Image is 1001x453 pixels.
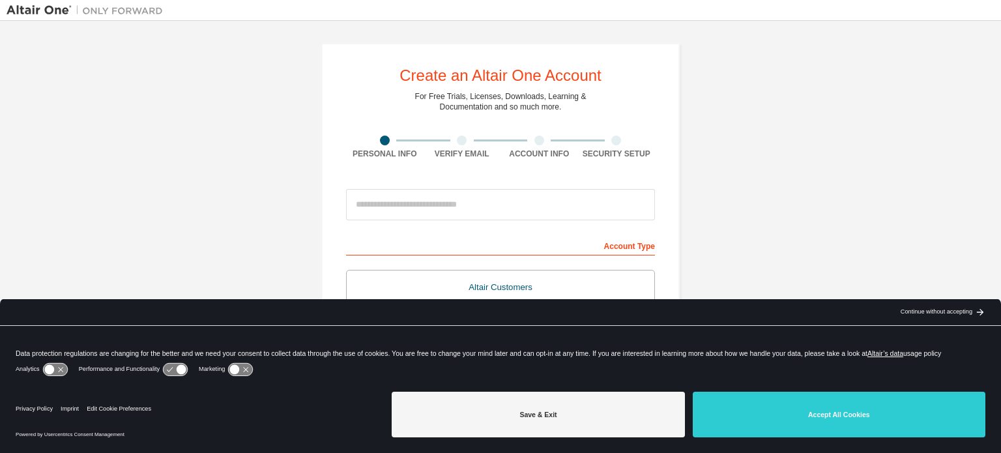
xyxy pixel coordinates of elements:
div: Account Type [346,235,655,256]
div: For Free Trials, Licenses, Downloads, Learning & Documentation and so much more. [415,91,587,112]
div: Security Setup [578,149,656,159]
img: Altair One [7,4,169,17]
div: Account Info [500,149,578,159]
div: Altair Customers [355,278,646,297]
div: Create an Altair One Account [399,68,602,83]
div: Personal Info [346,149,424,159]
div: Verify Email [424,149,501,159]
div: For existing customers looking to access software downloads, HPC resources, community, trainings ... [355,297,646,317]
